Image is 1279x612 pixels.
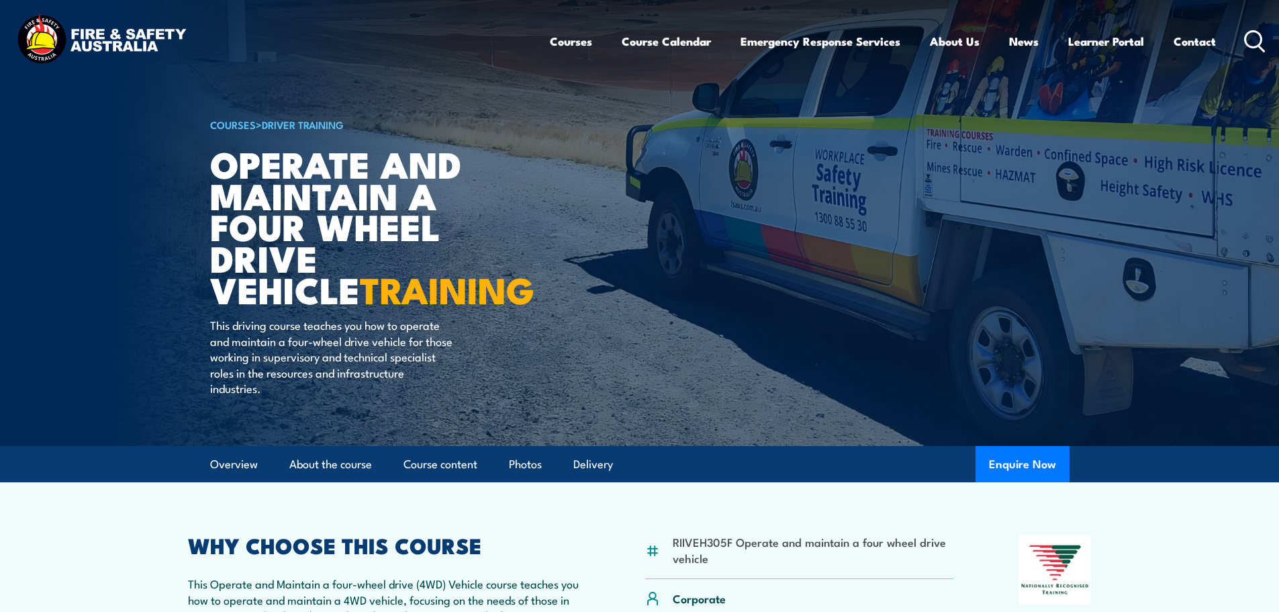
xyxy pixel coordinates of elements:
[1019,535,1092,604] img: Nationally Recognised Training logo.
[930,24,980,59] a: About Us
[210,116,542,132] h6: >
[622,24,711,59] a: Course Calendar
[289,447,372,482] a: About the course
[262,117,344,132] a: Driver Training
[188,535,580,554] h2: WHY CHOOSE THIS COURSE
[404,447,477,482] a: Course content
[1009,24,1039,59] a: News
[210,317,455,396] p: This driving course teaches you how to operate and maintain a four-wheel drive vehicle for those ...
[741,24,900,59] a: Emergency Response Services
[360,261,534,316] strong: TRAINING
[210,148,542,305] h1: Operate and Maintain a Four Wheel Drive Vehicle
[1068,24,1144,59] a: Learner Portal
[210,117,256,132] a: COURSES
[550,24,592,59] a: Courses
[976,446,1070,482] button: Enquire Now
[509,447,542,482] a: Photos
[210,447,258,482] a: Overview
[1174,24,1216,59] a: Contact
[673,534,954,566] li: RIIVEH305F Operate and maintain a four wheel drive vehicle
[673,591,726,606] p: Corporate
[573,447,613,482] a: Delivery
